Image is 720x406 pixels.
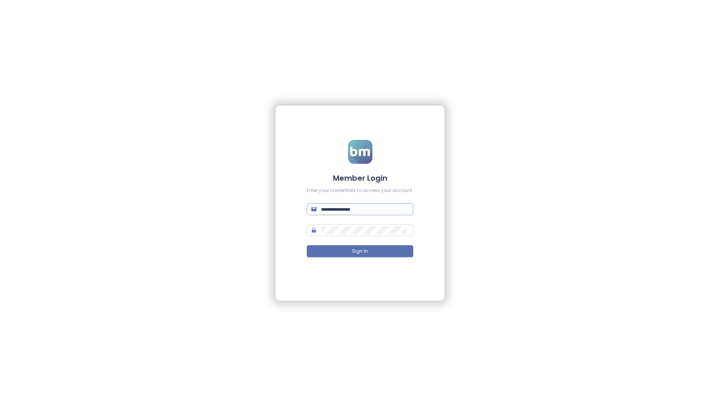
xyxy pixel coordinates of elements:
[348,140,372,164] img: logo
[311,228,316,233] span: lock
[352,248,368,255] span: Sign In
[311,207,316,212] span: mail
[307,187,413,194] div: Enter your credentials to access your account.
[307,245,413,257] button: Sign In
[307,173,413,183] h4: Member Login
